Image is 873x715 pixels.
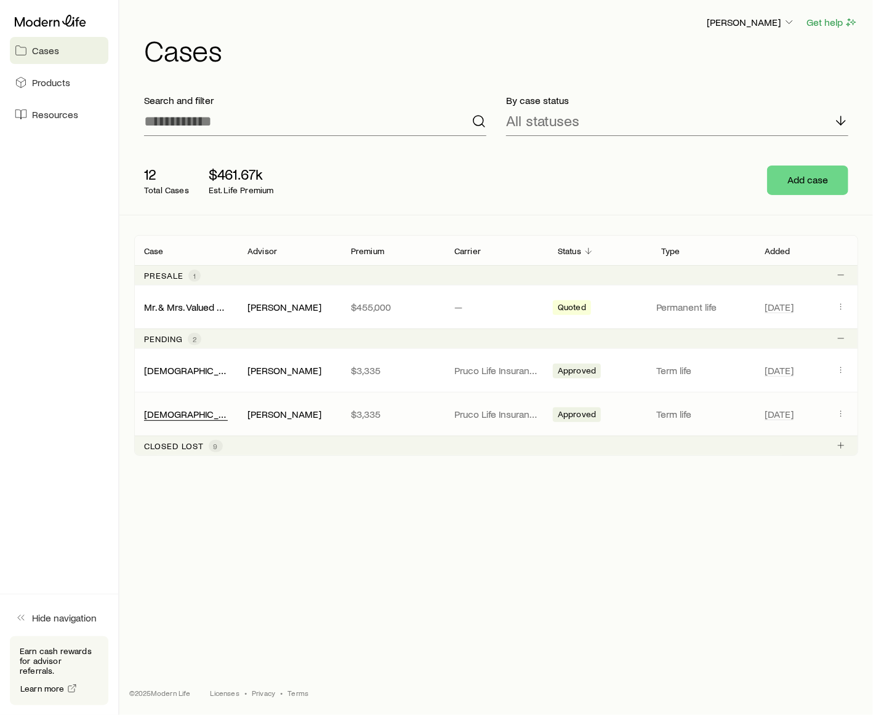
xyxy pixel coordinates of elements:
a: Privacy [252,688,275,698]
p: $3,335 [351,364,435,377]
a: Licenses [211,688,239,698]
span: 1 [193,271,196,281]
p: Status [558,246,581,256]
span: Approved [558,409,596,422]
span: Hide navigation [32,612,97,624]
span: [DATE] [765,301,794,313]
p: Total Cases [144,185,189,195]
div: Earn cash rewards for advisor referrals.Learn more [10,636,108,705]
button: Get help [806,15,858,30]
a: [DEMOGRAPHIC_DATA][PERSON_NAME] [144,408,318,420]
p: Closed lost [144,441,204,451]
p: Pending [144,334,183,344]
p: Premium [351,246,384,256]
p: Carrier [454,246,481,256]
a: Mr. & Mrs. Valued Client +1 [144,301,252,313]
span: [DATE] [765,408,794,420]
p: Term life [656,408,750,420]
p: Type [661,246,680,256]
p: 12 [144,166,189,183]
span: Products [32,76,70,89]
a: Cases [10,37,108,64]
div: Client cases [134,235,858,456]
button: [PERSON_NAME] [706,15,796,30]
p: $3,335 [351,408,435,420]
span: 9 [214,441,218,451]
span: 2 [193,334,196,344]
p: © 2025 Modern Life [129,688,191,698]
p: $461.67k [209,166,274,183]
p: — [454,301,538,313]
div: Mr. & Mrs. Valued Client +1 [144,301,228,314]
span: • [280,688,283,698]
span: Quoted [558,302,586,315]
span: • [244,688,247,698]
a: Products [10,69,108,96]
div: [PERSON_NAME] [247,364,321,377]
p: Presale [144,271,183,281]
p: Search and filter [144,94,486,106]
span: [DATE] [765,364,794,377]
div: [PERSON_NAME] [247,408,321,421]
div: [DEMOGRAPHIC_DATA][PERSON_NAME] [144,364,228,377]
a: [DEMOGRAPHIC_DATA][PERSON_NAME] [144,364,318,376]
span: Learn more [20,684,65,693]
div: [DEMOGRAPHIC_DATA][PERSON_NAME] [144,408,228,421]
button: Hide navigation [10,604,108,631]
p: Added [765,246,791,256]
p: Case [144,246,164,256]
p: Est. Life Premium [209,185,274,195]
p: Permanent life [656,301,750,313]
p: $455,000 [351,301,435,313]
p: Pruco Life Insurance Company [454,364,538,377]
span: Resources [32,108,78,121]
p: [PERSON_NAME] [707,16,795,28]
div: [PERSON_NAME] [247,301,321,314]
span: Cases [32,44,59,57]
span: Approved [558,365,596,378]
p: Advisor [247,246,277,256]
button: Add case [767,166,848,195]
p: Term life [656,364,750,377]
p: By case status [506,94,848,106]
a: Resources [10,101,108,128]
p: All statuses [506,112,579,129]
h1: Cases [144,35,858,65]
a: Terms [288,688,308,698]
p: Pruco Life Insurance Company [454,408,538,420]
p: Earn cash rewards for advisor referrals. [20,646,99,676]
